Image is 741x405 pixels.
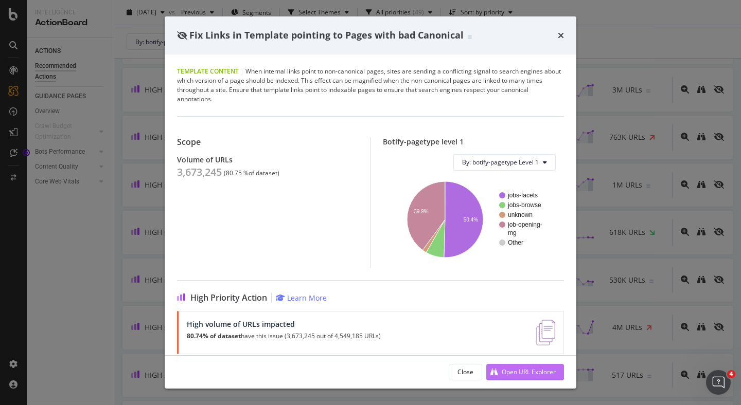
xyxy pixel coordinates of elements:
span: | [240,67,244,76]
text: unknown [508,211,533,218]
iframe: Intercom live chat [706,370,731,395]
div: eye-slash [177,31,187,40]
text: jobs-facets [507,192,538,199]
text: job-opening- [507,221,542,228]
div: High volume of URLs impacted [187,320,381,328]
span: Fix Links in Template pointing to Pages with bad Canonical [189,29,464,41]
div: times [558,29,564,42]
div: Learn More [287,293,327,303]
span: 4 [727,370,735,378]
span: High Priority Action [190,293,267,303]
img: Equal [468,35,472,39]
strong: 80.74% of dataset [187,332,241,340]
div: Botify-pagetype level 1 [383,137,564,146]
text: 39.9% [414,209,428,214]
div: Close [457,367,473,376]
p: have this issue (3,673,245 out of 4,549,185 URLs) [187,333,381,340]
a: Learn More [276,293,327,303]
div: modal [165,16,576,389]
text: 50.4% [464,217,478,223]
div: When internal links point to non-canonical pages, sites are sending a conflicting signal to searc... [177,67,564,104]
span: By: botify-pagetype Level 1 [462,158,539,167]
div: 3,673,245 [177,166,222,178]
button: By: botify-pagetype Level 1 [453,154,556,171]
text: mg [508,229,517,236]
text: Other [508,239,523,246]
div: Scope [177,137,358,147]
button: Open URL Explorer [486,364,564,380]
div: Volume of URLs [177,155,358,164]
span: Template Content [177,67,239,76]
img: e5DMFwAAAABJRU5ErkJggg== [536,320,555,345]
div: ( 80.75 % of dataset ) [224,170,279,177]
div: Open URL Explorer [502,367,556,376]
svg: A chart. [391,179,556,260]
button: Close [449,364,482,380]
text: jobs-browse [507,201,541,209]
